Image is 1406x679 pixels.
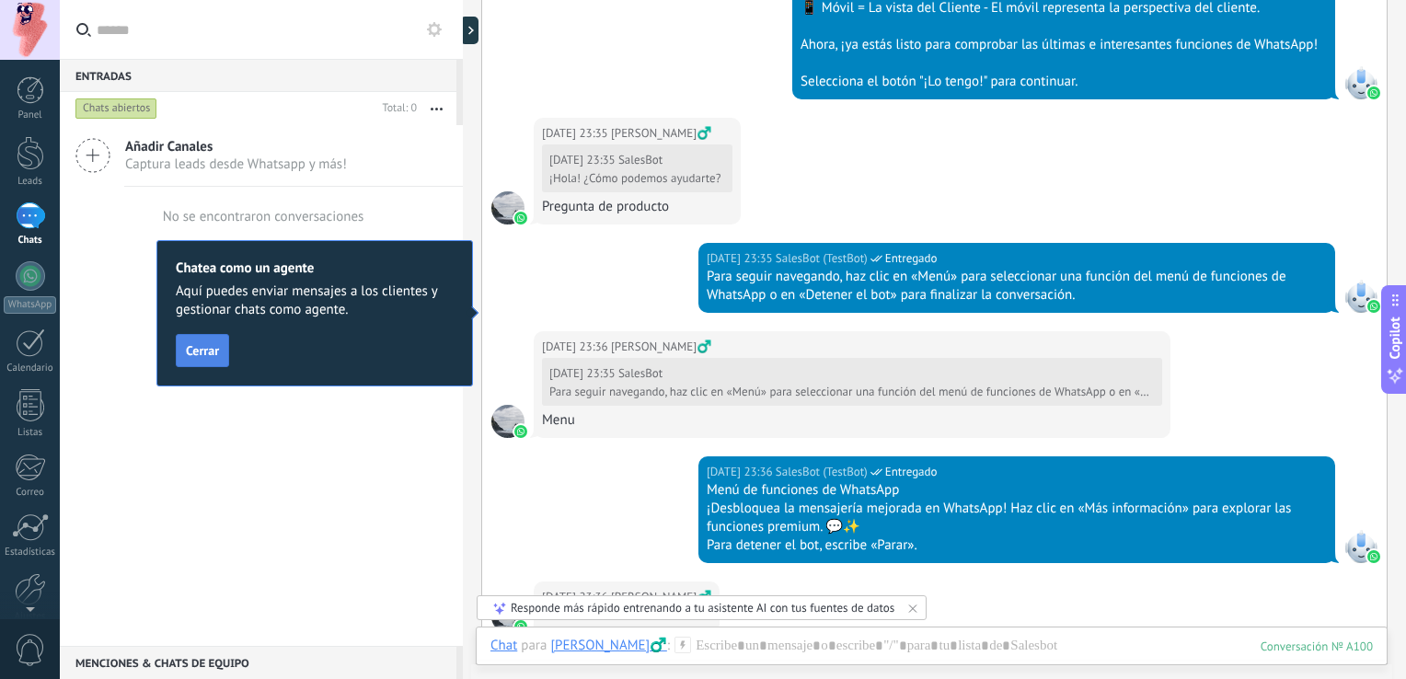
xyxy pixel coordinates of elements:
[1344,530,1377,563] span: SalesBot
[4,296,56,314] div: WhatsApp
[4,427,57,439] div: Listas
[176,259,454,277] h2: Chatea como un agente
[1386,317,1404,360] span: Copilot
[163,208,364,225] div: No se encontraron conversaciones
[491,191,524,224] span: Adrián ‍♂️
[1367,550,1380,563] img: waba.svg
[550,637,666,653] div: Adrián ‍♂️
[707,249,776,268] div: [DATE] 23:35
[618,152,663,167] span: SalesBot
[60,59,456,92] div: Entradas
[885,249,938,268] span: Entregado
[549,366,618,381] div: [DATE] 23:35
[511,600,894,616] div: Responde más rápido entrenando a tu asistente AI con tus fuentes de datos
[707,481,1327,500] div: Menú de funciones de WhatsApp
[1367,300,1380,313] img: waba.svg
[514,425,527,438] img: waba.svg
[611,338,712,356] span: Adrián ‍♂️
[125,138,347,155] span: Añadir Canales
[542,338,611,356] div: [DATE] 23:36
[186,344,219,357] span: Cerrar
[514,620,527,633] img: waba.svg
[611,124,712,143] span: Adrián ‍♂️
[1344,280,1377,313] span: SalesBot
[4,487,57,499] div: Correo
[125,155,347,173] span: Captura leads desde Whatsapp y más!
[176,334,229,367] button: Cerrar
[60,646,456,679] div: Menciones & Chats de equipo
[176,282,454,319] span: Aquí puedes enviar mensajes a los clientes y gestionar chats como agente.
[1261,639,1373,654] div: 100
[4,363,57,374] div: Calendario
[707,536,1327,555] div: Para detener el bot, escribe «Parar».
[776,249,868,268] span: SalesBot (TestBot)
[618,365,663,381] span: SalesBot
[460,17,478,44] div: Mostrar
[542,198,732,216] div: Pregunta de producto
[549,385,1150,399] div: Para seguir navegando, haz clic en «Menú» para seleccionar una función del menú de funciones de W...
[75,98,157,120] div: Chats abiertos
[1367,86,1380,99] img: waba.svg
[4,109,57,121] div: Panel
[667,637,670,655] span: :
[707,463,776,481] div: [DATE] 23:36
[542,411,1162,430] div: Menu
[4,176,57,188] div: Leads
[4,235,57,247] div: Chats
[491,405,524,438] span: Adrián ‍♂️
[417,92,456,125] button: Más
[375,99,417,118] div: Total: 0
[549,153,618,167] div: [DATE] 23:35
[776,463,868,481] span: SalesBot (TestBot)
[801,36,1327,54] div: Ahora, ¡ya estás listo para comprobar las últimas e interesantes funciones de WhatsApp!
[521,637,547,655] span: para
[4,547,57,558] div: Estadísticas
[611,588,712,606] span: Adrián ‍♂️
[514,212,527,224] img: waba.svg
[801,73,1327,91] div: Selecciona el botón "¡Lo tengo!" para continuar.
[542,124,611,143] div: [DATE] 23:35
[707,268,1327,305] div: Para seguir navegando, haz clic en «Menú» para seleccionar una función del menú de funciones de W...
[542,588,611,606] div: [DATE] 23:36
[707,500,1327,536] div: ¡Desbloquea la mensajería mejorada en WhatsApp! Haz clic en «Más información» para explorar las f...
[885,463,938,481] span: Entregado
[549,171,720,186] div: ¡Hola! ¿Cómo podemos ayudarte?
[1344,66,1377,99] span: SalesBot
